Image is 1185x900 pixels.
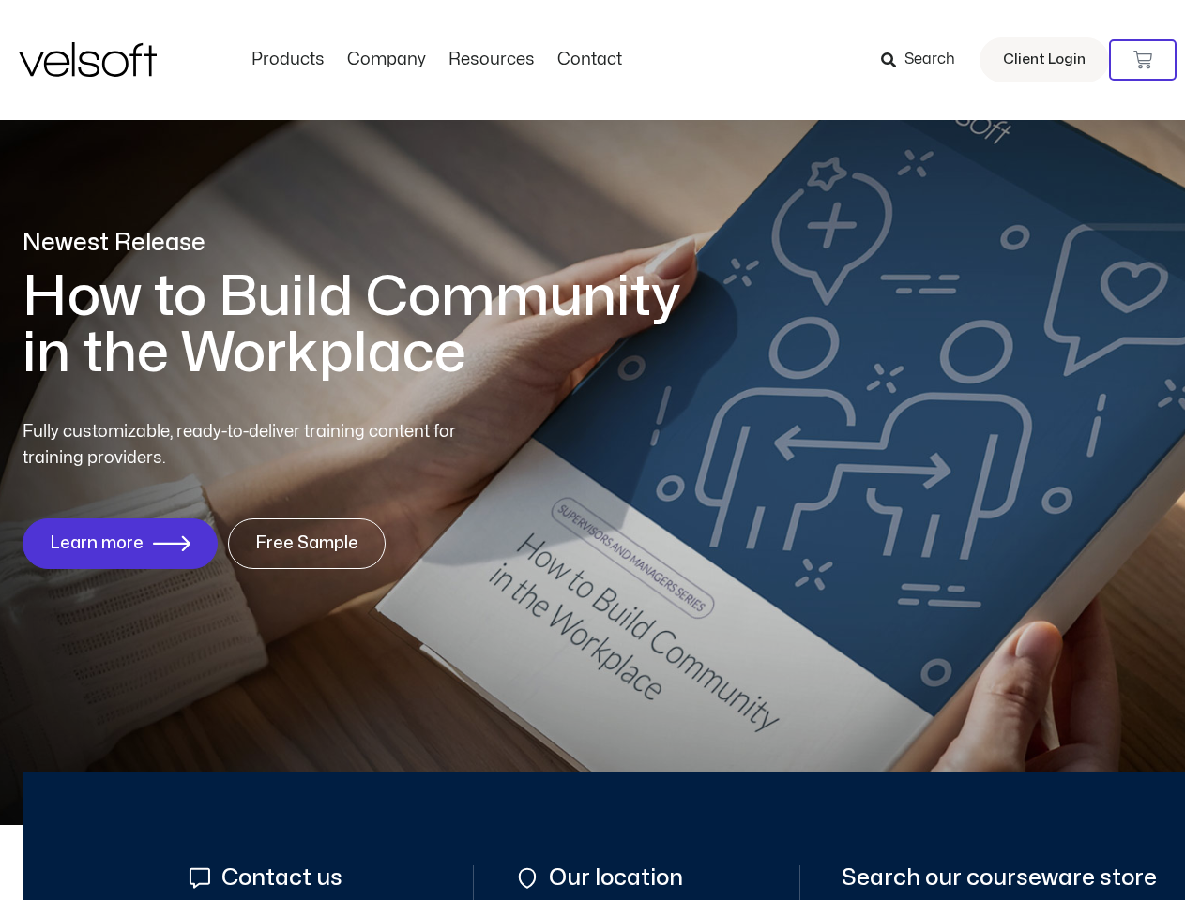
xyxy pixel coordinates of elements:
[23,518,218,569] a: Learn more
[980,37,1109,82] a: Client Login
[23,419,490,472] p: Fully customizable, ready-to-deliver training content for training providers.
[228,518,386,569] a: Free Sample
[255,534,358,553] span: Free Sample
[881,44,968,76] a: Search
[50,534,144,553] span: Learn more
[544,865,683,891] span: Our location
[546,50,633,70] a: ContactMenu Toggle
[240,50,633,70] nav: Menu
[904,48,955,72] span: Search
[19,42,157,77] img: Velsoft Training Materials
[437,50,546,70] a: ResourcesMenu Toggle
[1003,48,1086,72] span: Client Login
[217,865,342,891] span: Contact us
[842,865,1157,891] span: Search our courseware store
[240,50,336,70] a: ProductsMenu Toggle
[336,50,437,70] a: CompanyMenu Toggle
[23,227,707,260] p: Newest Release
[23,269,707,382] h1: How to Build Community in the Workplace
